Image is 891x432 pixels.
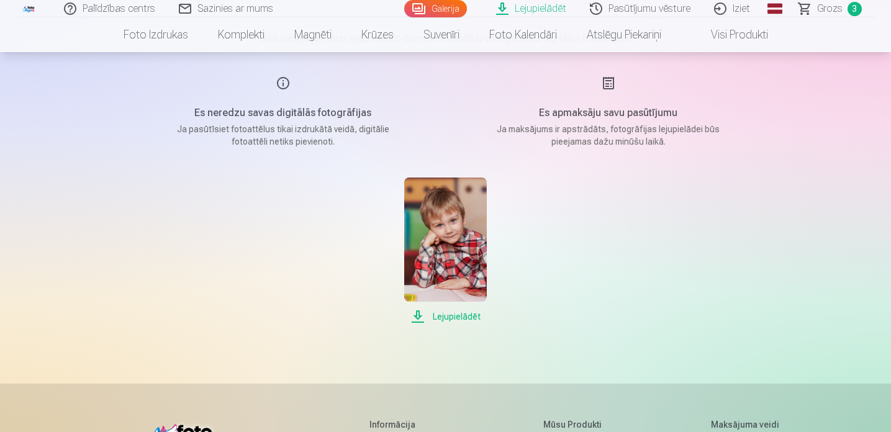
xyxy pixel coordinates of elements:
p: Ja maksājums ir apstrādāts, fotogrāfijas lejupielādei būs pieejamas dažu minūšu laikā. [491,123,726,148]
span: Grozs [817,1,843,16]
a: Krūzes [346,17,409,52]
a: Lejupielādēt [404,178,487,324]
h5: Es neredzu savas digitālās fotogrāfijas [165,106,401,120]
h5: Mūsu produkti [543,418,608,431]
p: Ja pasūtīsiet fotoattēlus tikai izdrukātā veidā, digitālie fotoattēli netiks pievienoti. [165,123,401,148]
a: Atslēgu piekariņi [572,17,676,52]
img: /fa1 [22,5,36,12]
a: Foto kalendāri [474,17,572,52]
a: Foto izdrukas [109,17,203,52]
a: Suvenīri [409,17,474,52]
a: Visi produkti [676,17,783,52]
h5: Es apmaksāju savu pasūtījumu [491,106,726,120]
a: Magnēti [279,17,346,52]
h5: Informācija [369,418,441,431]
span: 3 [848,2,862,16]
a: Komplekti [203,17,279,52]
span: Lejupielādēt [404,309,487,324]
h5: Maksājuma veidi [711,418,779,431]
